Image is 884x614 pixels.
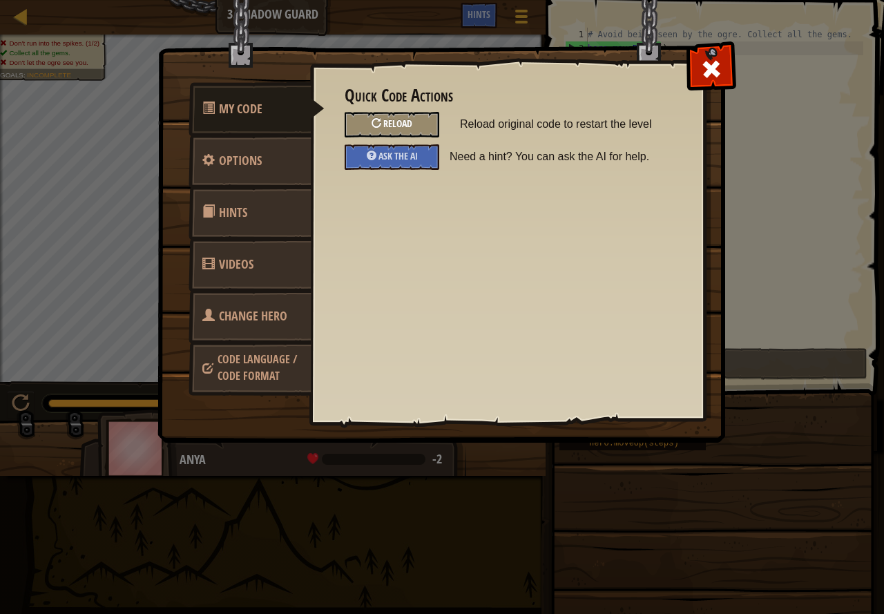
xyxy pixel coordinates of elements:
span: Videos [219,256,253,273]
div: Reload original code to restart the level [345,112,439,137]
span: Reload [383,117,412,130]
span: Choose hero, language [218,352,297,383]
a: My Code [189,82,325,136]
span: Ask the AI [378,149,418,162]
div: Ask the AI [345,144,439,170]
span: Hints [219,204,247,221]
a: Options [189,134,311,188]
span: Choose hero, language [219,307,287,325]
span: Need a hint? You can ask the AI for help. [450,144,680,169]
span: Reload original code to restart the level [460,112,670,137]
h3: Quick Code Actions [345,86,670,105]
span: Quick Code Actions [219,100,262,117]
span: Configure settings [219,152,262,169]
